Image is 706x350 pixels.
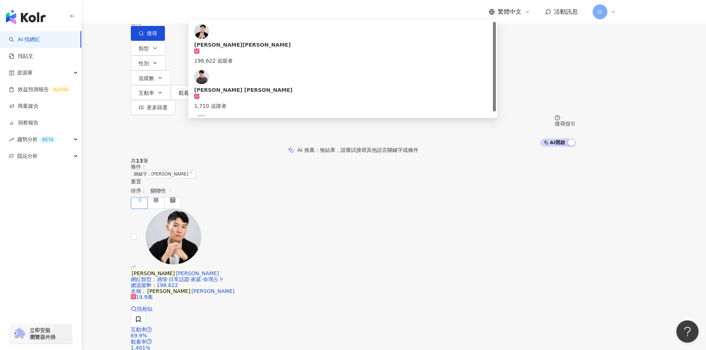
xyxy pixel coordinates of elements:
span: 19.9萬 [131,294,153,300]
a: searchAI 找網紅 [9,36,40,43]
div: AI 推薦 ： [297,147,418,153]
div: 1,710 追蹤者 [194,102,491,110]
span: 無結果，請嘗試搜尋其他語言關鍵字或條件 [320,147,418,153]
a: 商案媒合 [9,103,39,110]
span: · [189,276,191,282]
span: 資源庫 [17,64,33,81]
mark: [PERSON_NAME] [131,269,176,277]
div: 共 筆 [131,158,576,164]
a: 找貼文 [9,53,33,60]
img: KOL Avatar [146,209,201,264]
img: logo [6,10,46,24]
div: 搜尋指引 [555,121,576,127]
div: 總追蹤數 ： 198,622 [131,282,576,288]
span: question-circle [146,327,152,332]
span: question-circle [146,339,152,344]
span: 關聯性 [150,185,173,197]
span: · [201,276,203,282]
span: O [598,8,602,16]
button: 更多篩選 [131,100,175,115]
div: [PERSON_NAME] [PERSON_NAME] [194,86,491,94]
button: 性別 [131,56,166,70]
span: 家庭 [191,276,201,282]
span: 感情 [157,276,167,282]
span: 性別 [139,60,149,66]
img: KOL Avatar [194,114,209,129]
span: 13 [136,158,143,164]
span: [PERSON_NAME] [176,270,219,276]
span: rise [9,137,14,142]
div: 網紅類型 ： [131,276,576,282]
span: 類型 [139,46,149,51]
button: 互動率 [131,85,171,100]
img: KOL Avatar [194,24,209,39]
span: 觀看率 [131,339,146,345]
span: question-circle [555,115,560,120]
span: 繁體中文 [498,8,521,16]
span: 追蹤數 [139,75,154,81]
span: [PERSON_NAME] [191,288,234,294]
iframe: Help Scout Beacon - Open [676,320,699,343]
a: 洞察報告 [9,119,39,127]
div: [PERSON_NAME][PERSON_NAME] [194,41,491,49]
span: 互動率 [139,90,154,96]
mark: [PERSON_NAME] [146,287,192,295]
a: 效益預測報告ALPHA [9,86,71,93]
a: chrome extension立即安裝 瀏覽器外掛 [10,324,72,344]
span: 關鍵字：[PERSON_NAME] [131,170,196,179]
div: 重置 [131,179,576,184]
button: 類型 [131,41,166,56]
span: 找相似 [137,306,152,312]
button: 追蹤數 [131,70,171,85]
img: KOL Avatar [194,69,209,84]
div: 69.9% [131,333,576,339]
img: chrome extension [12,328,26,340]
span: 活動訊息 [554,8,578,15]
span: 互動率 [131,327,146,333]
div: 198,622 追蹤者 [194,57,491,65]
span: 趨勢分析 [17,131,56,148]
span: 立即安裝 瀏覽器外掛 [30,327,56,340]
span: 名稱 ： [131,287,235,295]
span: 日常話題 [169,276,189,282]
span: 觀看率 [179,90,194,96]
button: 搜尋 [131,26,165,41]
a: 找相似 [131,306,152,312]
span: 搜尋 [147,30,157,36]
button: 觀看率 [171,85,211,100]
div: 排序： [131,184,576,197]
span: 更多篩選 [147,104,168,110]
span: 命理占卜 [203,276,224,282]
span: 條件 ： [131,164,146,170]
span: 競品分析 [17,148,38,164]
span: · [167,276,169,282]
div: BETA [39,136,56,143]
